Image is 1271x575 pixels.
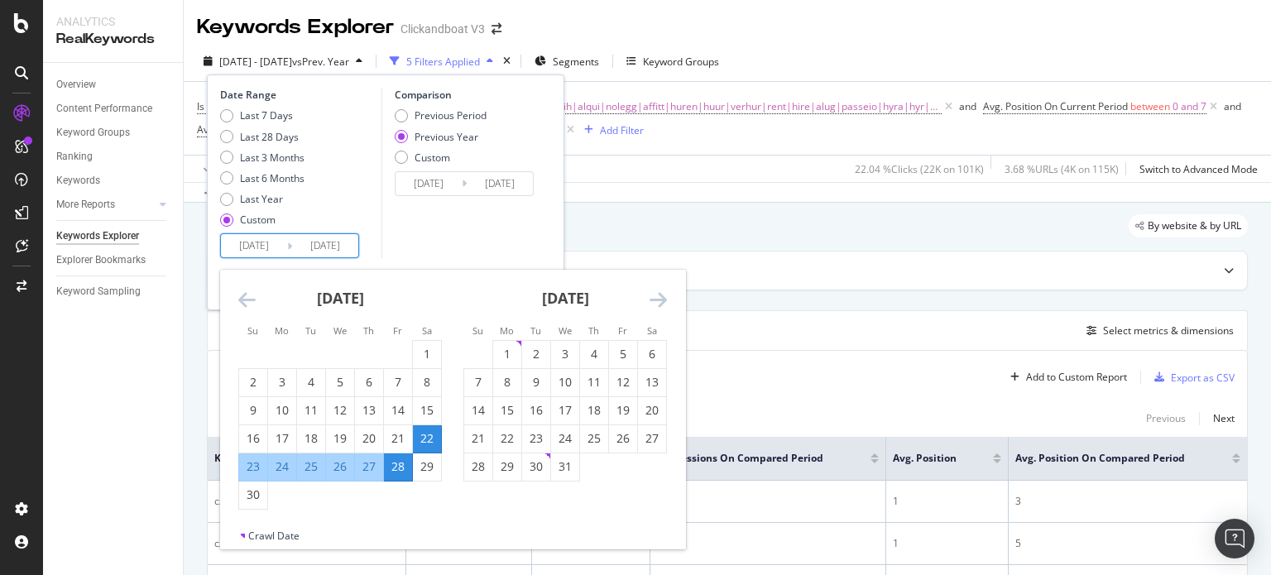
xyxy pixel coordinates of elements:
[609,396,638,424] td: Choose Friday, July 19, 2024 as your check-in date. It’s available.
[657,536,879,551] div: 2
[56,228,171,245] a: Keywords Explorer
[855,162,984,176] div: 22.04 % Clicks ( 22K on 101K )
[355,374,383,391] div: 6
[56,148,93,165] div: Ranking
[384,374,412,391] div: 7
[551,453,580,481] td: Choose Wednesday, July 31, 2024 as your check-in date. It’s available.
[297,424,326,453] td: Choose Tuesday, June 18, 2024 as your check-in date. It’s available.
[56,124,130,141] div: Keyword Groups
[384,368,413,396] td: Choose Friday, June 7, 2024 as your check-in date. It’s available.
[413,396,442,424] td: Choose Saturday, June 15, 2024 as your check-in date. It’s available.
[220,151,305,165] div: Last 3 Months
[638,340,667,368] td: Choose Saturday, July 6, 2024 as your check-in date. It’s available.
[559,324,572,337] small: We
[620,48,726,74] button: Keyword Groups
[56,196,115,213] div: More Reports
[268,424,297,453] td: Choose Monday, June 17, 2024 as your check-in date. It’s available.
[220,213,305,227] div: Custom
[214,536,399,551] div: czarter
[1148,364,1235,391] button: Export as CSV
[56,283,141,300] div: Keyword Sampling
[522,340,551,368] td: Choose Tuesday, July 2, 2024 as your check-in date. It’s available.
[464,424,493,453] td: Choose Sunday, July 21, 2024 as your check-in date. It’s available.
[297,430,325,447] div: 18
[415,130,478,144] div: Previous Year
[464,368,493,396] td: Choose Sunday, July 7, 2024 as your check-in date. It’s available.
[580,368,609,396] td: Choose Thursday, July 11, 2024 as your check-in date. It’s available.
[500,53,514,69] div: times
[56,172,171,189] a: Keywords
[413,458,441,475] div: 29
[1146,411,1186,425] div: Previous
[492,23,501,35] div: arrow-right-arrow-left
[580,396,609,424] td: Choose Thursday, July 18, 2024 as your check-in date. It’s available.
[522,346,550,362] div: 2
[220,130,305,144] div: Last 28 Days
[522,453,551,481] td: Choose Tuesday, July 30, 2024 as your check-in date. It’s available.
[551,430,579,447] div: 24
[220,108,305,122] div: Last 7 Days
[618,324,627,337] small: Fr
[240,192,283,206] div: Last Year
[355,368,384,396] td: Choose Thursday, June 6, 2024 as your check-in date. It’s available.
[56,76,171,93] a: Overview
[609,424,638,453] td: Choose Friday, July 26, 2024 as your check-in date. It’s available.
[220,88,377,102] div: Date Range
[413,374,441,391] div: 8
[326,458,354,475] div: 26
[493,396,522,424] td: Choose Monday, July 15, 2024 as your check-in date. It’s available.
[493,458,521,475] div: 29
[197,48,369,74] button: [DATE] - [DATE]vsPrev. Year
[384,402,412,419] div: 14
[493,368,522,396] td: Choose Monday, July 8, 2024 as your check-in date. It’s available.
[297,396,326,424] td: Choose Tuesday, June 11, 2024 as your check-in date. It’s available.
[638,396,667,424] td: Choose Saturday, July 20, 2024 as your check-in date. It’s available.
[214,494,399,509] div: czarter
[493,430,521,447] div: 22
[362,95,942,118] span: location|louer|miete|leihen|charter|verleih|alqui|nolegg|affitt|huren|huur|verhur|rent|hire|alug|...
[1173,95,1206,118] span: 0 and 7
[292,234,358,257] input: End Date
[609,402,637,419] div: 19
[1224,98,1241,114] button: and
[317,288,364,308] strong: [DATE]
[197,13,394,41] div: Keywords Explorer
[56,196,155,213] a: More Reports
[395,130,487,144] div: Previous Year
[580,374,608,391] div: 11
[248,529,300,543] div: Crawl Date
[56,30,170,49] div: RealKeywords
[500,324,514,337] small: Mo
[56,100,152,117] div: Content Performance
[580,424,609,453] td: Choose Thursday, July 25, 2024 as your check-in date. It’s available.
[638,430,666,447] div: 27
[239,424,268,453] td: Choose Sunday, June 16, 2024 as your check-in date. It’s available.
[893,494,1001,509] div: 1
[580,430,608,447] div: 25
[326,453,355,481] td: Selected. Wednesday, June 26, 2024
[197,156,245,182] button: Apply
[1130,99,1170,113] span: between
[580,402,608,419] div: 18
[297,402,325,419] div: 11
[650,290,667,310] div: Move forward to switch to the next month.
[221,234,287,257] input: Start Date
[240,171,305,185] div: Last 6 Months
[415,108,487,122] div: Previous Period
[56,124,171,141] a: Keyword Groups
[422,324,432,337] small: Sa
[326,424,355,453] td: Choose Wednesday, June 19, 2024 as your check-in date. It’s available.
[239,396,268,424] td: Choose Sunday, June 9, 2024 as your check-in date. It’s available.
[542,288,589,308] strong: [DATE]
[464,374,492,391] div: 7
[551,424,580,453] td: Choose Wednesday, July 24, 2024 as your check-in date. It’s available.
[983,99,1128,113] span: Avg. Position On Current Period
[333,324,347,337] small: We
[239,486,267,503] div: 30
[395,108,487,122] div: Previous Period
[239,458,267,475] div: 23
[530,324,541,337] small: Tu
[384,430,412,447] div: 21
[197,99,247,113] span: Is Branded
[56,283,171,300] a: Keyword Sampling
